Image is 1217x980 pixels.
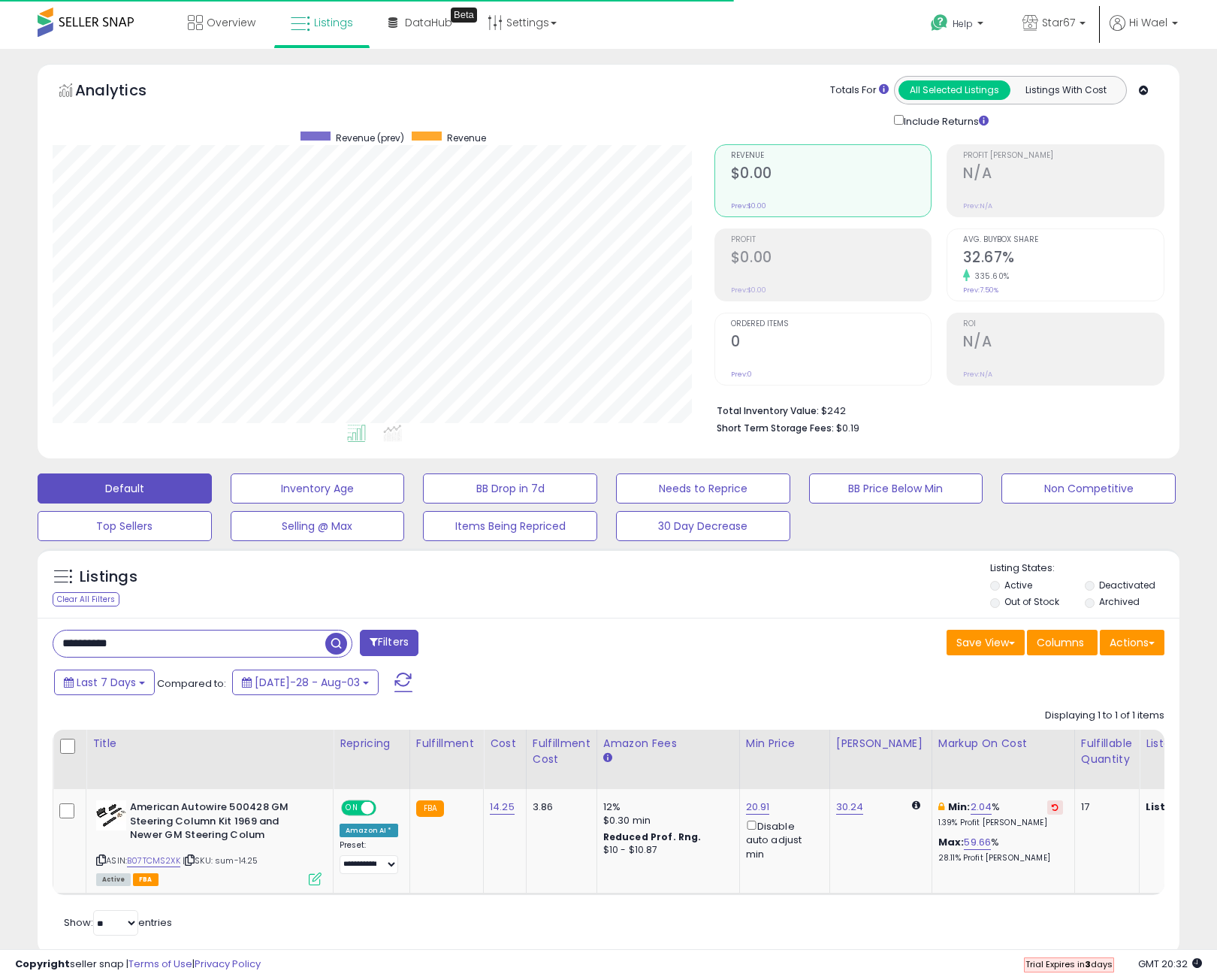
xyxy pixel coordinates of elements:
[1146,800,1214,814] b: Listed Price:
[938,835,965,849] b: Max:
[883,112,1007,129] div: Include Returns
[731,165,932,185] h2: $0.00
[447,132,486,144] span: Revenue
[746,736,823,752] div: Min Price
[130,800,313,846] b: American Autowire 500428 GM Steering Column Kit 1969 and Newer GM Steering Colum
[948,800,971,814] b: Min:
[423,473,597,504] button: BB Drop in 7d
[938,736,1068,752] div: Markup on Cost
[232,670,379,695] button: [DATE]-28 - Aug-03
[1099,579,1155,591] label: Deactivated
[932,730,1074,789] th: The percentage added to the cost of goods (COGS) that forms the calculator for Min & Max prices.
[938,802,944,812] i: This overrides the store level min markup for this listing
[77,675,136,690] span: Last 7 Days
[963,165,1164,185] h2: N/A
[603,830,702,843] b: Reduced Prof. Rng.
[963,320,1164,328] span: ROI
[416,800,444,817] small: FBA
[963,286,998,295] small: Prev: 7.50%
[405,15,452,30] span: DataHub
[836,800,864,815] a: 30.24
[1001,473,1176,504] button: Non Competitive
[374,802,398,815] span: OFF
[731,370,752,379] small: Prev: 0
[340,840,398,874] div: Preset:
[731,236,932,244] span: Profit
[731,152,932,160] span: Revenue
[75,80,176,104] h5: Analytics
[1081,800,1128,814] div: 17
[15,957,70,971] strong: Copyright
[80,567,137,588] h5: Listings
[1004,595,1059,608] label: Out of Stock
[1042,15,1075,30] span: Star67
[195,957,261,971] a: Privacy Policy
[416,736,477,752] div: Fulfillment
[1085,958,1091,970] b: 3
[971,800,992,815] a: 2.04
[490,800,515,815] a: 14.25
[717,422,834,434] b: Short Term Storage Fees:
[451,8,477,23] div: Tooltip anchor
[809,473,983,504] button: BB Price Below Min
[314,15,353,30] span: Listings
[96,800,126,830] img: 410GtBEByKL._SL40_.jpg
[970,271,1010,282] small: 335.60%
[1027,630,1098,655] button: Columns
[96,800,322,884] div: ASIN:
[1138,957,1202,971] span: 2025-08-11 20:32 GMT
[603,752,612,765] small: Amazon Fees.
[964,835,991,850] a: 59.66
[1110,15,1178,49] a: Hi Wael
[231,473,405,504] button: Inventory Age
[533,736,590,767] div: Fulfillment Cost
[603,814,728,827] div: $0.30 min
[343,802,361,815] span: ON
[731,249,932,269] h2: $0.00
[616,511,790,541] button: 30 Day Decrease
[603,800,728,814] div: 12%
[490,736,520,752] div: Cost
[340,736,403,752] div: Repricing
[919,2,998,49] a: Help
[731,201,766,210] small: Prev: $0.00
[963,152,1164,160] span: Profit [PERSON_NAME]
[990,561,1180,576] p: Listing States:
[133,873,159,886] span: FBA
[938,800,1063,828] div: %
[953,17,973,30] span: Help
[898,80,1010,100] button: All Selected Listings
[38,511,212,541] button: Top Sellers
[836,421,859,435] span: $0.19
[336,132,404,144] span: Revenue (prev)
[1010,80,1122,100] button: Listings With Cost
[963,370,992,379] small: Prev: N/A
[231,511,405,541] button: Selling @ Max
[938,818,1063,828] p: 1.39% Profit [PERSON_NAME]
[533,800,585,814] div: 3.86
[1100,630,1164,655] button: Actions
[1004,579,1032,591] label: Active
[963,249,1164,269] h2: 32.67%
[183,854,258,867] span: | SKU: sum-14.25
[64,915,172,930] span: Show: entries
[38,473,212,504] button: Default
[92,736,327,752] div: Title
[731,333,932,353] h2: 0
[157,676,226,691] span: Compared to:
[717,401,1153,419] li: $242
[731,320,932,328] span: Ordered Items
[963,201,992,210] small: Prev: N/A
[1025,958,1113,970] span: Trial Expires in days
[360,630,418,656] button: Filters
[255,675,360,690] span: [DATE]-28 - Aug-03
[746,818,818,861] div: Disable auto adjust min
[836,736,926,752] div: [PERSON_NAME]
[1052,803,1058,811] i: Revert to store-level Min Markup
[930,14,949,32] i: Get Help
[963,236,1164,244] span: Avg. Buybox Share
[938,836,1063,864] div: %
[15,957,261,972] div: seller snap | |
[1081,736,1133,767] div: Fulfillable Quantity
[1045,709,1164,723] div: Displaying 1 to 1 of 1 items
